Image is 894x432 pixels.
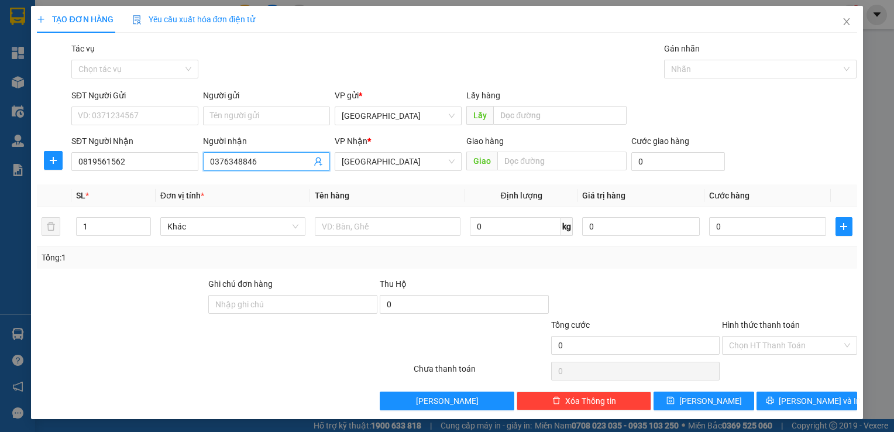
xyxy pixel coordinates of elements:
[466,106,493,125] span: Lấy
[766,396,774,406] span: printer
[76,191,85,200] span: SL
[315,191,349,200] span: Tên hàng
[842,17,851,26] span: close
[501,191,542,200] span: Định lượng
[342,153,455,170] span: Đà Nẵng
[37,15,45,23] span: plus
[779,395,861,407] span: [PERSON_NAME] và In
[44,156,62,165] span: plus
[315,217,460,236] input: VD: Bàn, Ghế
[517,392,651,410] button: deleteXóa Thông tin
[654,392,754,410] button: save[PERSON_NAME]
[561,217,573,236] span: kg
[582,217,699,236] input: 0
[666,396,675,406] span: save
[830,6,863,39] button: Close
[835,217,852,236] button: plus
[335,89,462,102] div: VP gửi
[335,136,367,146] span: VP Nhận
[42,251,345,264] div: Tổng: 1
[132,15,142,25] img: icon
[71,44,95,53] label: Tác vụ
[342,107,455,125] span: Bình Định
[132,15,256,24] span: Yêu cầu xuất hóa đơn điện tử
[466,136,504,146] span: Giao hàng
[167,218,299,235] span: Khác
[497,152,626,170] input: Dọc đường
[631,152,725,171] input: Cước giao hàng
[836,222,851,231] span: plus
[208,295,377,314] input: Ghi chú đơn hàng
[722,320,800,330] label: Hình thức thanh toán
[493,106,626,125] input: Dọc đường
[552,396,561,406] span: delete
[160,191,204,200] span: Đơn vị tính
[380,392,514,410] button: [PERSON_NAME]
[551,320,590,330] span: Tổng cước
[466,91,500,100] span: Lấy hàng
[466,152,497,170] span: Giao
[582,191,625,200] span: Giá trị hàng
[631,136,689,146] label: Cước giao hàng
[412,362,549,383] div: Chưa thanh toán
[208,279,273,289] label: Ghi chú đơn hàng
[314,157,323,166] span: user-add
[37,15,113,24] span: TẠO ĐƠN HÀNG
[203,135,330,148] div: Người nhận
[679,395,742,407] span: [PERSON_NAME]
[664,44,700,53] label: Gán nhãn
[44,151,63,170] button: plus
[71,89,198,102] div: SĐT Người Gửi
[42,217,60,236] button: delete
[709,191,749,200] span: Cước hàng
[416,395,479,407] span: [PERSON_NAME]
[71,135,198,148] div: SĐT Người Nhận
[203,89,330,102] div: Người gửi
[757,392,857,410] button: printer[PERSON_NAME] và In
[380,279,407,289] span: Thu Hộ
[565,395,616,407] span: Xóa Thông tin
